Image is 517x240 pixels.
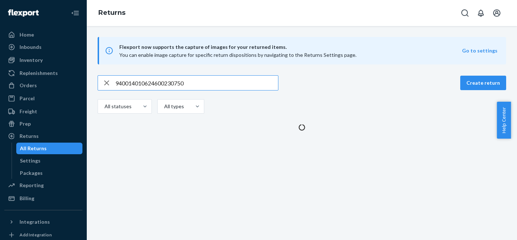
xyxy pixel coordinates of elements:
[16,167,83,179] a: Packages
[20,108,37,115] div: Freight
[4,106,82,117] a: Freight
[20,95,35,102] div: Parcel
[16,155,83,167] a: Settings
[20,31,34,38] div: Home
[16,143,83,154] a: All Returns
[20,218,50,226] div: Integrations
[474,6,488,20] button: Open notifications
[4,80,82,91] a: Orders
[8,9,39,17] img: Flexport logo
[20,195,34,202] div: Billing
[4,130,82,142] a: Returns
[4,193,82,204] a: Billing
[20,120,31,127] div: Prep
[20,43,42,51] div: Inbounds
[4,216,82,228] button: Integrations
[20,70,58,77] div: Replenishments
[20,145,47,152] div: All Returns
[104,103,131,110] div: All statuses
[119,52,356,58] span: You can enable image capture for specific return dispositions by navigating to the Returns Settin...
[4,41,82,53] a: Inbounds
[4,54,82,66] a: Inventory
[462,47,497,54] button: Go to settings
[497,102,511,139] button: Help Center
[20,132,39,140] div: Returns
[20,182,44,189] div: Reporting
[164,103,183,110] div: All types
[4,67,82,79] a: Replenishments
[20,232,52,238] div: Add Integration
[20,56,43,64] div: Inventory
[68,6,82,20] button: Close Navigation
[4,231,82,239] a: Add Integration
[4,180,82,191] a: Reporting
[490,6,504,20] button: Open account menu
[460,76,506,90] button: Create return
[93,3,131,24] ol: breadcrumbs
[458,6,472,20] button: Open Search Box
[20,169,43,177] div: Packages
[20,82,37,89] div: Orders
[4,93,82,104] a: Parcel
[119,43,462,51] span: Flexport now supports the capture of images for your returned items.
[20,157,40,164] div: Settings
[115,76,278,90] input: Search returns by rma, id, tracking number
[98,9,125,17] a: Returns
[4,118,82,130] a: Prep
[4,29,82,41] a: Home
